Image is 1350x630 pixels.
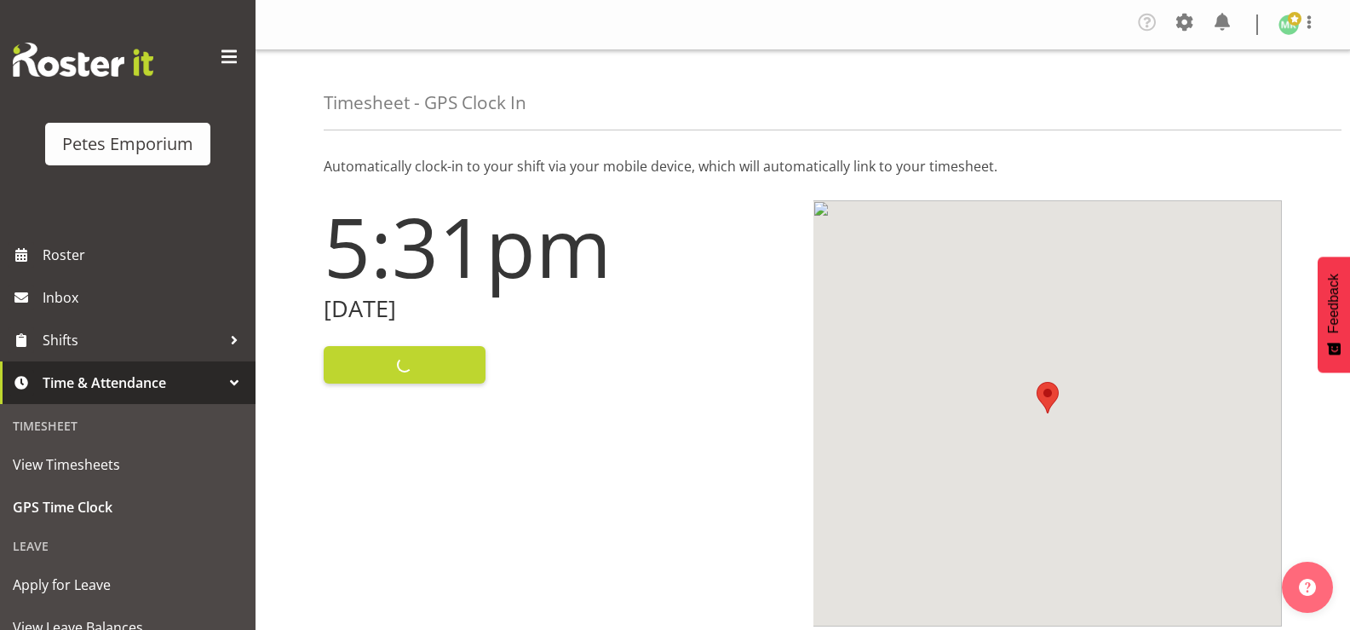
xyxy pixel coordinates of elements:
[1278,14,1299,35] img: melanie-richardson713.jpg
[1299,579,1316,596] img: help-xxl-2.png
[43,370,221,396] span: Time & Attendance
[43,327,221,353] span: Shifts
[4,443,251,486] a: View Timesheets
[43,285,247,310] span: Inbox
[13,494,243,520] span: GPS Time Clock
[324,156,1282,176] p: Automatically clock-in to your shift via your mobile device, which will automatically link to you...
[13,452,243,477] span: View Timesheets
[4,529,251,564] div: Leave
[13,572,243,598] span: Apply for Leave
[4,486,251,529] a: GPS Time Clock
[62,131,193,157] div: Petes Emporium
[43,242,247,268] span: Roster
[324,296,793,322] h2: [DATE]
[324,93,526,113] h4: Timesheet - GPS Clock In
[4,564,251,606] a: Apply for Leave
[13,43,153,77] img: Rosterit website logo
[4,408,251,443] div: Timesheet
[1318,257,1350,373] button: Feedback - Show survey
[324,200,793,292] h1: 5:31pm
[1326,274,1341,333] span: Feedback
